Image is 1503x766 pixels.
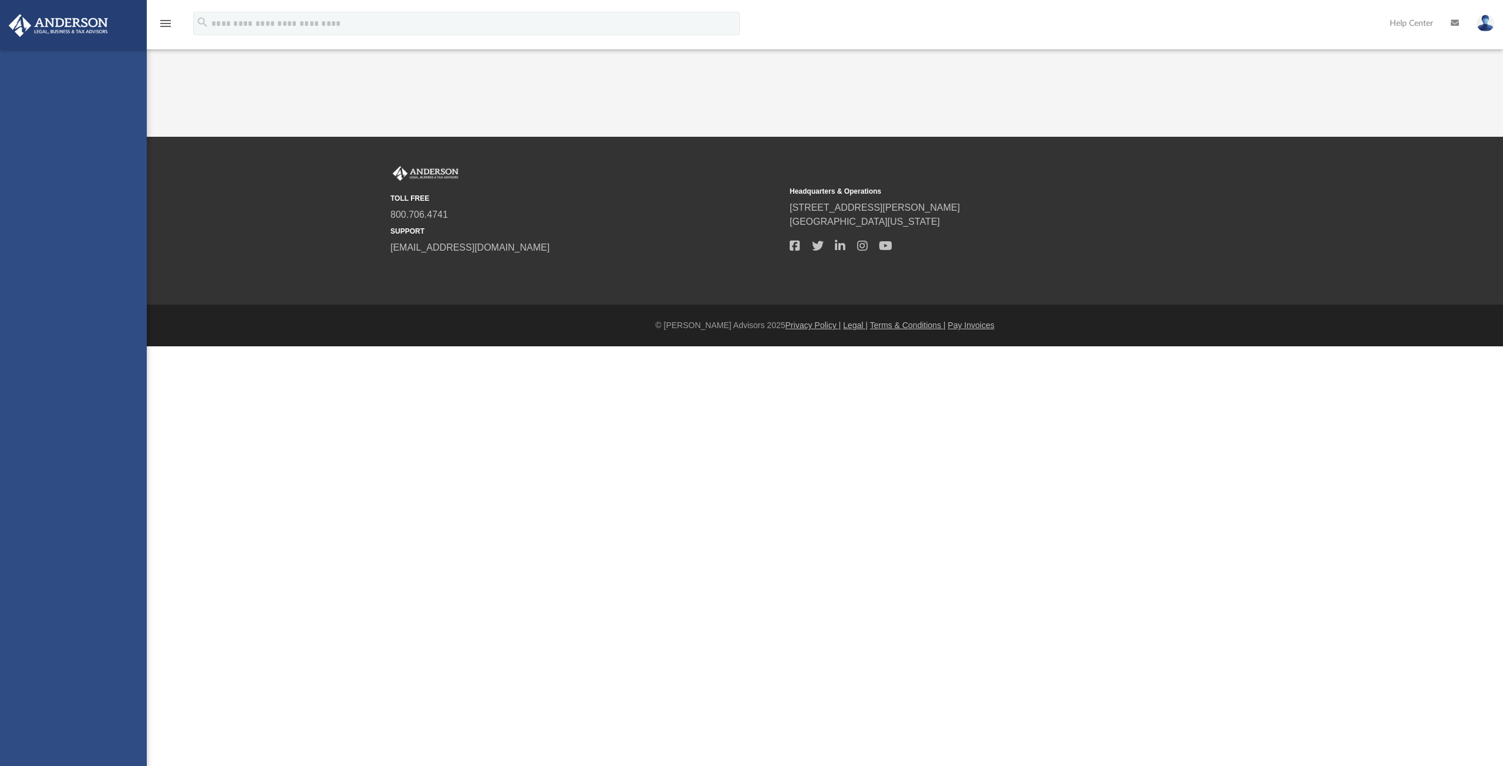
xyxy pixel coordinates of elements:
a: Pay Invoices [948,320,994,330]
small: SUPPORT [390,226,781,237]
img: Anderson Advisors Platinum Portal [390,166,461,181]
i: menu [159,16,173,31]
a: [STREET_ADDRESS][PERSON_NAME] [790,203,960,212]
i: search [196,16,209,29]
img: User Pic [1477,15,1494,32]
a: menu [159,22,173,31]
a: Legal | [843,320,868,330]
a: 800.706.4741 [390,210,448,220]
a: Privacy Policy | [786,320,841,330]
img: Anderson Advisors Platinum Portal [5,14,112,37]
a: [EMAIL_ADDRESS][DOMAIN_NAME] [390,242,550,252]
small: Headquarters & Operations [790,186,1181,197]
a: [GEOGRAPHIC_DATA][US_STATE] [790,217,940,227]
div: © [PERSON_NAME] Advisors 2025 [147,319,1503,332]
small: TOLL FREE [390,193,781,204]
a: Terms & Conditions | [870,320,946,330]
